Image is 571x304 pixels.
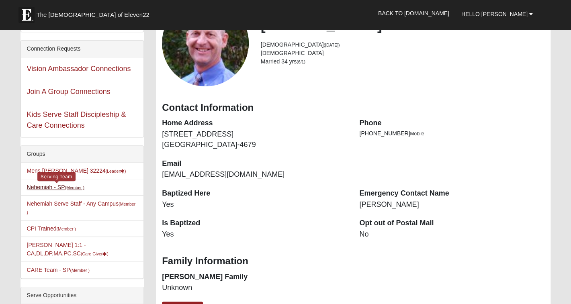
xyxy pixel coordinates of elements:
[21,287,143,304] div: Serve Opportunities
[37,172,76,181] div: Serving Team
[37,11,149,19] span: The [DEMOGRAPHIC_DATA] of Eleven22
[56,226,76,231] small: (Member )
[261,57,545,66] li: Married 34 yrs
[162,229,347,240] dd: Yes
[359,200,544,210] dd: [PERSON_NAME]
[27,200,136,215] a: Nehemiah Serve Staff - Any Campus(Member )
[27,184,84,190] a: Nehemiah - SP(Member )
[162,102,544,114] h3: Contact Information
[18,7,35,23] img: Eleven22 logo
[261,41,545,49] li: [DEMOGRAPHIC_DATA]
[297,59,305,64] small: (6/1)
[70,268,89,273] small: (Member )
[461,11,528,17] span: Hello [PERSON_NAME]
[162,200,347,210] dd: Yes
[162,283,347,293] dd: Unknown
[27,225,76,232] a: CPI Trained(Member )
[359,218,544,229] dt: Opt out of Postal Mail
[162,129,347,150] dd: [STREET_ADDRESS] [GEOGRAPHIC_DATA]-4679
[162,169,347,180] dd: [EMAIL_ADDRESS][DOMAIN_NAME]
[65,185,84,190] small: (Member )
[81,251,108,256] small: (Care Giver )
[27,167,126,174] a: Mens [PERSON_NAME] 32224(Leader)
[359,118,544,129] dt: Phone
[21,41,143,57] div: Connection Requests
[162,159,347,169] dt: Email
[162,272,347,282] dt: [PERSON_NAME] Family
[106,169,126,173] small: (Leader )
[14,3,175,23] a: The [DEMOGRAPHIC_DATA] of Eleven22
[21,146,143,163] div: Groups
[27,242,108,257] a: [PERSON_NAME] 1:1 -CA,DL,DP,MA,PC,SC(Care Giver)
[162,255,544,267] h3: Family Information
[410,131,424,137] span: Mobile
[359,229,544,240] dd: No
[359,129,544,138] li: [PHONE_NUMBER]
[162,188,347,199] dt: Baptized Here
[27,110,126,129] a: Kids Serve Staff Discipleship & Care Connections
[162,218,347,229] dt: Is Baptized
[162,118,347,129] dt: Home Address
[261,49,545,57] li: [DEMOGRAPHIC_DATA]
[455,4,539,24] a: Hello [PERSON_NAME]
[27,88,111,96] a: Join A Group Connections
[27,267,90,273] a: CARE Team - SP(Member )
[372,3,455,23] a: Back to [DOMAIN_NAME]
[323,43,340,47] small: ([DATE])
[359,188,544,199] dt: Emergency Contact Name
[27,65,131,73] a: Vision Ambassador Connections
